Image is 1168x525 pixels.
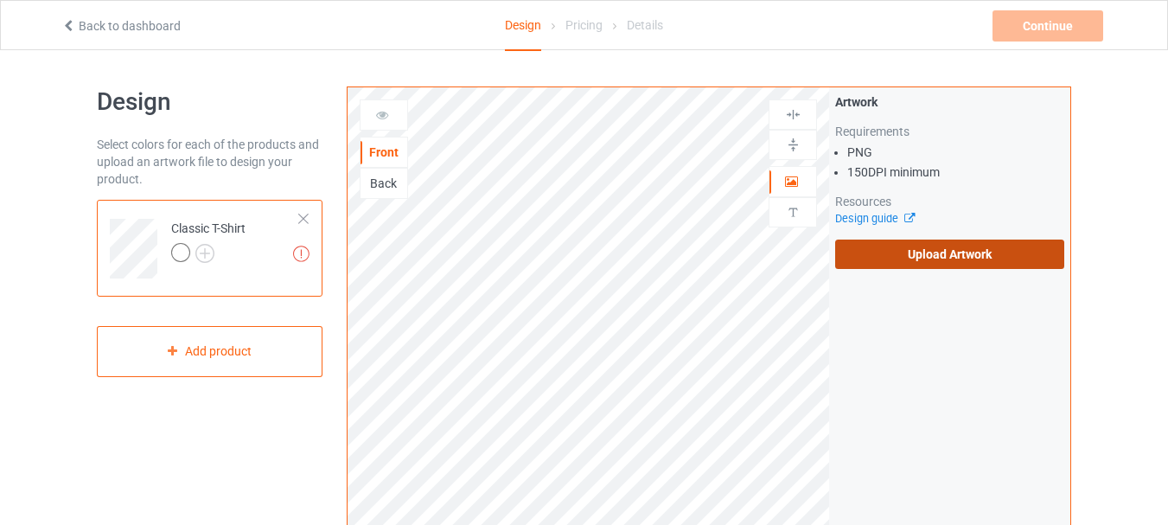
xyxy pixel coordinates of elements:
h1: Design [97,86,322,118]
div: Details [627,1,663,49]
div: Design [505,1,541,51]
div: Classic T-Shirt [97,200,322,297]
a: Back to dashboard [61,19,181,33]
img: svg%3E%0A [785,106,801,123]
div: Requirements [835,123,1064,140]
div: Back [361,175,407,192]
div: Front [361,144,407,161]
div: Select colors for each of the products and upload an artwork file to design your product. [97,136,322,188]
div: Add product [97,326,322,377]
div: Artwork [835,93,1064,111]
li: PNG [847,144,1064,161]
img: exclamation icon [293,246,310,262]
div: Pricing [565,1,603,49]
label: Upload Artwork [835,240,1064,269]
div: Resources [835,193,1064,210]
img: svg%3E%0A [785,137,801,153]
li: 150 DPI minimum [847,163,1064,181]
a: Design guide [835,212,914,225]
div: Classic T-Shirt [171,220,246,261]
img: svg%3E%0A [785,204,801,221]
img: svg+xml;base64,PD94bWwgdmVyc2lvbj0iMS4wIiBlbmNvZGluZz0iVVRGLTgiPz4KPHN2ZyB3aWR0aD0iMjJweCIgaGVpZ2... [195,244,214,263]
